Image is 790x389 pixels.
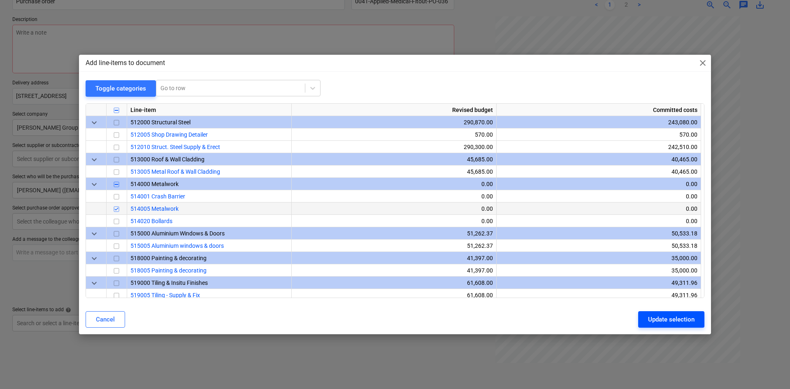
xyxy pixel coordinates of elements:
div: Revised budget [292,104,497,116]
span: keyboard_arrow_down [89,254,99,263]
div: Update selection [648,314,695,325]
a: 514001 Crash Barrier [130,193,185,200]
div: 45,685.00 [295,153,493,165]
span: keyboard_arrow_down [89,229,99,239]
div: 35,000.00 [500,264,697,277]
div: 61,608.00 [295,289,493,301]
a: 512005 Shop Drawing Detailer [130,131,208,138]
div: Toggle categories [95,83,146,94]
div: 35,000.00 [500,252,697,264]
div: 570.00 [500,128,697,141]
a: 513005 Metal Roof & Wall Cladding [130,168,220,175]
div: 242,510.00 [500,141,697,153]
span: keyboard_arrow_down [89,179,99,189]
div: 51,262.37 [295,227,493,240]
span: 518000 Painting & decorating [130,255,207,261]
span: close [698,58,708,68]
div: 41,397.00 [295,264,493,277]
span: keyboard_arrow_down [89,118,99,128]
div: 0.00 [295,190,493,203]
span: keyboard_arrow_down [89,155,99,165]
div: Line-item [127,104,292,116]
span: 513000 Roof & Wall Cladding [130,156,204,163]
div: 51,262.37 [295,240,493,252]
div: 0.00 [295,178,493,190]
a: 514005 Metalwork [130,205,179,212]
div: 0.00 [500,215,697,227]
span: 514000 Metalwork [130,181,179,187]
div: 0.00 [500,178,697,190]
div: 40,465.00 [500,165,697,178]
span: 515000 Aluminium Windows & Doors [130,230,225,237]
a: 518005 Painting & decorating [130,267,207,274]
iframe: Chat Widget [749,349,790,389]
a: 514020 Bollards [130,218,172,224]
p: Add line-items to document [86,58,165,68]
div: 243,080.00 [500,116,697,128]
a: 512010 Struct. Steel Supply & Erect [130,144,220,150]
a: 515005 Aluminium windows & doors [130,242,224,249]
div: 45,685.00 [295,165,493,178]
div: 41,397.00 [295,252,493,264]
div: Committed costs [497,104,701,116]
div: 49,311.96 [500,277,697,289]
div: 0.00 [295,215,493,227]
div: 570.00 [295,128,493,141]
div: 50,533.18 [500,240,697,252]
div: 40,465.00 [500,153,697,165]
span: 519000 Tiling & Insitu Finishes [130,280,208,286]
button: Update selection [638,311,704,328]
span: keyboard_arrow_down [89,278,99,288]
a: 519005 Tiling - Supply & Fix [130,292,200,298]
div: 0.00 [500,190,697,203]
span: 512000 Structural Steel [130,119,191,126]
div: Cancel [96,314,115,325]
div: 290,870.00 [295,116,493,128]
div: 49,311.96 [500,289,697,301]
button: Toggle categories [86,80,156,97]
div: 50,533.18 [500,227,697,240]
div: 61,608.00 [295,277,493,289]
div: 0.00 [500,203,697,215]
button: Cancel [86,311,125,328]
div: 290,300.00 [295,141,493,153]
div: 0.00 [295,203,493,215]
